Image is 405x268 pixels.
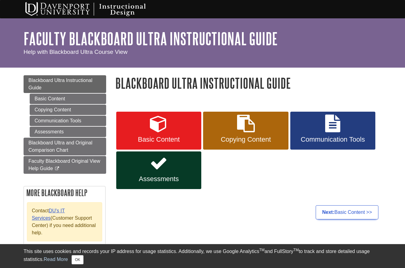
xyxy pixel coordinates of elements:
a: Blackboard Ultra Instructional Guide [24,75,106,93]
a: Basic Content [116,112,201,150]
sup: TM [259,248,264,252]
div: Contact (Customer Support Center) if you need additional help. [27,202,102,241]
sup: TM [293,248,299,252]
span: Communication Tools [295,136,371,143]
a: Faculty Blackboard Ultra Instructional Guide [24,29,278,48]
a: Copying Content [30,105,106,115]
button: Close [72,255,84,264]
a: Communication Tools [30,116,106,126]
span: Copying Content [208,136,284,143]
span: Help with Blackboard Ultra Course View [24,49,128,55]
span: Assessments [121,175,197,183]
span: Blackboard Ultra and Original Comparison Chart [28,140,92,153]
h2: More Blackboard Help [24,186,105,199]
span: Blackboard Ultra Instructional Guide [28,78,92,90]
a: Communication Tools [290,112,375,150]
a: Assessments [30,127,106,137]
h1: Blackboard Ultra Instructional Guide [115,75,381,91]
a: Copying Content [203,112,288,150]
span: Faculty Blackboard Original View Help Guide [28,158,100,171]
span: Basic Content [121,136,197,143]
a: Next:Basic Content >> [316,205,378,219]
a: Assessments [116,151,201,189]
a: Basic Content [30,94,106,104]
a: Read More [44,257,68,262]
div: This site uses cookies and records your IP address for usage statistics. Additionally, we use Goo... [24,248,381,264]
a: Faculty Blackboard Original View Help Guide [24,156,106,174]
a: Blackboard Ultra and Original Comparison Chart [24,138,106,155]
i: This link opens in a new window [54,167,60,171]
a: DU's IT Services [32,208,65,221]
strong: Next: [322,210,334,215]
div: Guide Page Menu [24,75,106,254]
img: Davenport University Instructional Design [20,2,167,17]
